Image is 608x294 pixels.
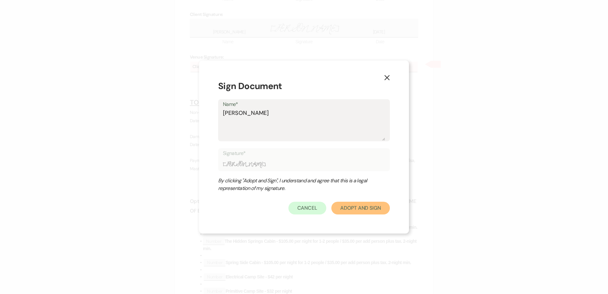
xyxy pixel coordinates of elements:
textarea: [PERSON_NAME] [223,109,385,141]
label: Name* [223,100,385,109]
h1: Sign Document [218,80,390,93]
button: Cancel [288,202,327,214]
div: By clicking "Adopt and Sign", I understand and agree that this is a legal representation of my si... [218,177,377,192]
button: Adopt And Sign [331,202,390,214]
label: Signature* [223,149,385,158]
